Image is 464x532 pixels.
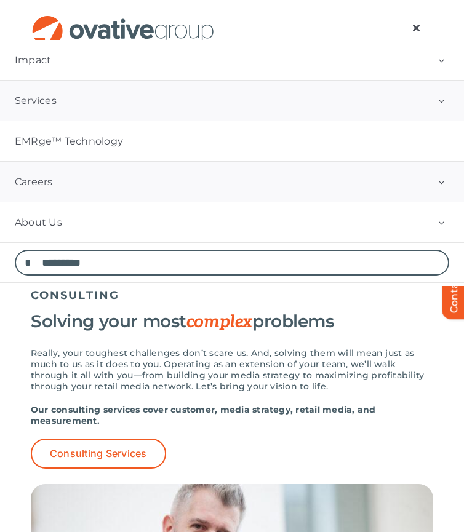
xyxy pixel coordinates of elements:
a: OG_Full_horizontal_RGB [31,14,215,26]
p: Really, your toughest challenges don’t scare us. And, solving them will mean just as much to us a... [31,347,433,392]
input: Search... [15,250,449,276]
button: Open submenu of Careers [418,162,464,202]
span: About Us [15,216,62,229]
a: Consulting Services [31,439,166,469]
span: complex [186,312,252,332]
input: Search [15,250,41,276]
button: Open submenu of About Us [418,202,464,242]
span: EMRge™ Technology [15,135,123,148]
button: Open submenu of Impact [418,40,464,80]
h3: Solving your most problems [31,311,433,332]
strong: Our consulting services cover customer, media strategy, retail media, and measurement. [31,404,376,426]
h5: CONSULTING [31,288,433,302]
span: Impact [15,54,51,66]
nav: Menu [399,15,433,40]
span: Careers [15,176,53,188]
button: Open submenu of Services [418,81,464,121]
span: Services [15,95,57,107]
span: Consulting Services [50,448,147,459]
